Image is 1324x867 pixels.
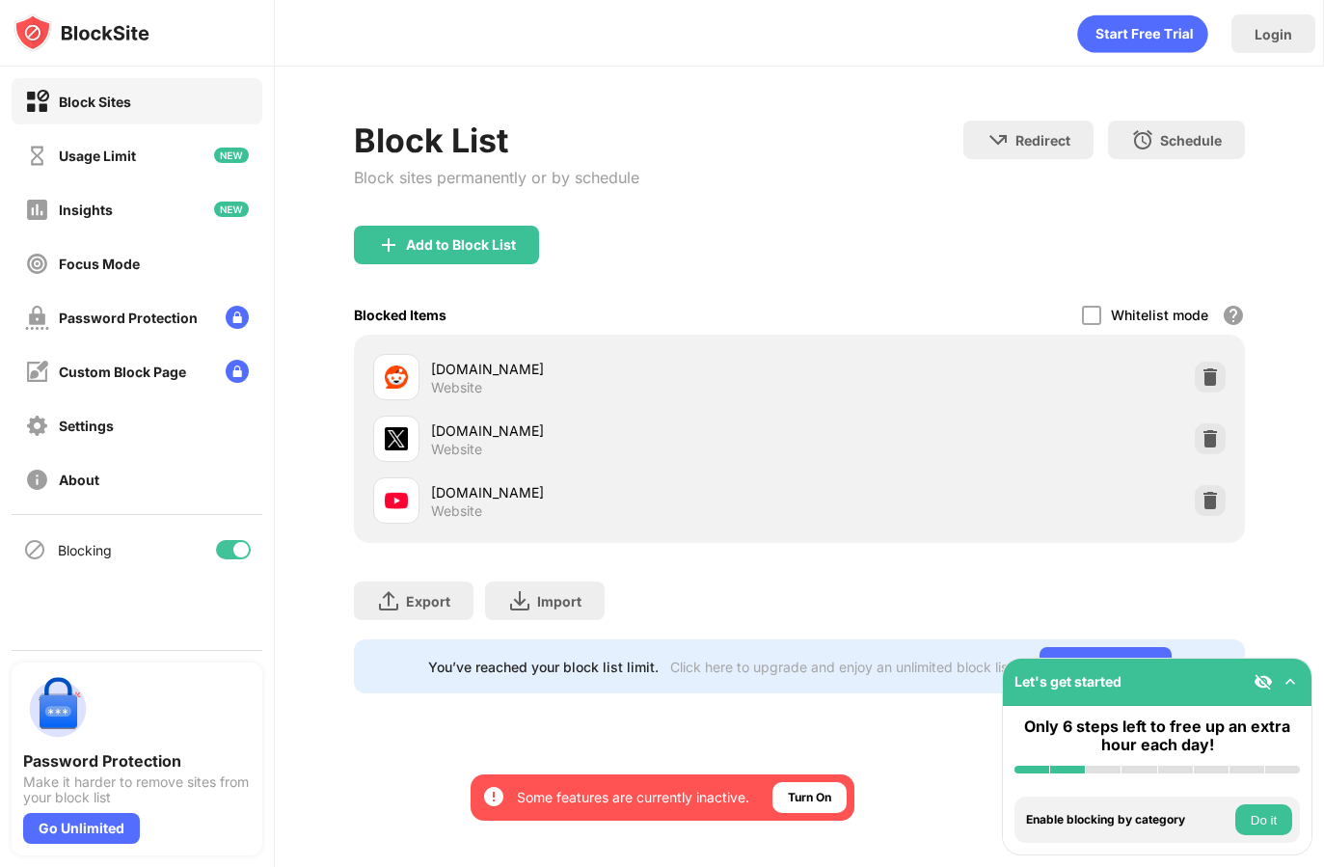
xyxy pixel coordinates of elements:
[25,198,49,222] img: insights-off.svg
[431,379,482,396] div: Website
[385,489,408,512] img: favicons
[431,502,482,520] div: Website
[406,237,516,253] div: Add to Block List
[25,306,49,330] img: password-protection-off.svg
[1026,813,1230,826] div: Enable blocking by category
[928,19,1305,217] iframe: Sign in with Google Dialog
[58,542,112,558] div: Blocking
[59,202,113,218] div: Insights
[428,659,659,675] div: You’ve reached your block list limit.
[788,788,831,807] div: Turn On
[537,593,581,610] div: Import
[59,148,136,164] div: Usage Limit
[226,306,249,329] img: lock-menu.svg
[431,441,482,458] div: Website
[1111,307,1208,323] div: Whitelist mode
[214,202,249,217] img: new-icon.svg
[214,148,249,163] img: new-icon.svg
[226,360,249,383] img: lock-menu.svg
[482,785,505,808] img: error-circle-white.svg
[25,360,49,384] img: customize-block-page-off.svg
[14,14,149,52] img: logo-blocksite.svg
[431,420,799,441] div: [DOMAIN_NAME]
[354,307,446,323] div: Blocked Items
[25,90,49,114] img: block-on.svg
[1281,672,1300,691] img: omni-setup-toggle.svg
[59,310,198,326] div: Password Protection
[23,774,251,805] div: Make it harder to remove sites from your block list
[59,364,186,380] div: Custom Block Page
[25,414,49,438] img: settings-off.svg
[431,359,799,379] div: [DOMAIN_NAME]
[59,256,140,272] div: Focus Mode
[59,472,99,488] div: About
[670,659,1016,675] div: Click here to upgrade and enjoy an unlimited block list.
[385,366,408,389] img: favicons
[25,468,49,492] img: about-off.svg
[1254,672,1273,691] img: eye-not-visible.svg
[1014,718,1300,754] div: Only 6 steps left to free up an extra hour each day!
[1040,647,1172,686] div: Go Unlimited
[406,593,450,610] div: Export
[354,168,639,187] div: Block sites permanently or by schedule
[23,751,251,771] div: Password Protection
[354,121,639,160] div: Block List
[23,674,93,744] img: push-password-protection.svg
[25,252,49,276] img: focus-off.svg
[517,788,749,807] div: Some features are currently inactive.
[385,427,408,450] img: favicons
[59,94,131,110] div: Block Sites
[23,538,46,561] img: blocking-icon.svg
[1235,804,1292,835] button: Do it
[1014,673,1121,690] div: Let's get started
[1077,14,1208,53] div: animation
[23,813,140,844] div: Go Unlimited
[25,144,49,168] img: time-usage-off.svg
[59,418,114,434] div: Settings
[431,482,799,502] div: [DOMAIN_NAME]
